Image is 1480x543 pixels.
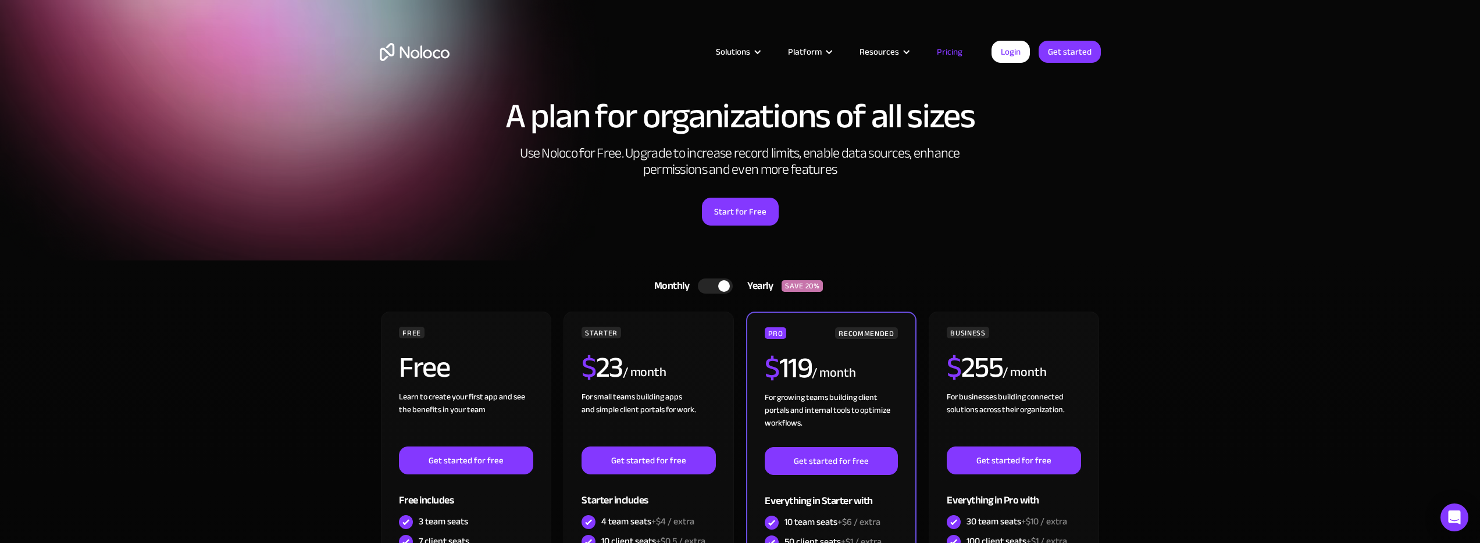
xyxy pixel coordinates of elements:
div: Monthly [640,277,698,295]
a: Get started for free [765,447,897,475]
h2: 23 [582,353,623,382]
a: Login [992,41,1030,63]
a: Pricing [922,44,977,59]
h2: 255 [947,353,1003,382]
a: Start for Free [702,198,779,226]
div: / month [1003,363,1046,382]
a: Get started [1039,41,1101,63]
div: For growing teams building client portals and internal tools to optimize workflows. [765,391,897,447]
a: home [380,43,450,61]
div: RECOMMENDED [835,327,897,339]
a: Get started for free [399,446,533,474]
div: Open Intercom Messenger [1440,503,1468,531]
div: Yearly [733,277,782,295]
div: SAVE 20% [782,280,823,292]
a: Get started for free [582,446,715,474]
div: 3 team seats [419,515,468,528]
div: Everything in Starter with [765,475,897,513]
div: STARTER [582,327,620,338]
div: Learn to create your first app and see the benefits in your team ‍ [399,391,533,446]
span: +$4 / extra [651,513,694,530]
div: 10 team seats [784,516,880,528]
h1: A plan for organizations of all sizes [380,99,1101,134]
div: Free includes [399,474,533,512]
h2: 119 [765,353,812,383]
span: +$6 / extra [837,513,880,531]
div: PRO [765,327,786,339]
div: Solutions [701,44,773,59]
span: +$10 / extra [1021,513,1067,530]
div: Solutions [716,44,750,59]
a: Get started for free [947,446,1080,474]
span: $ [947,340,961,395]
div: 30 team seats [967,515,1067,528]
h2: Use Noloco for Free. Upgrade to increase record limits, enable data sources, enhance permissions ... [508,145,973,178]
div: BUSINESS [947,327,989,338]
div: 4 team seats [601,515,694,528]
span: $ [582,340,596,395]
div: Starter includes [582,474,715,512]
div: Resources [860,44,899,59]
div: Everything in Pro with [947,474,1080,512]
span: $ [765,341,779,395]
div: Platform [773,44,845,59]
h2: Free [399,353,450,382]
div: Platform [788,44,822,59]
div: / month [623,363,666,382]
div: Resources [845,44,922,59]
div: For businesses building connected solutions across their organization. ‍ [947,391,1080,446]
div: For small teams building apps and simple client portals for work. ‍ [582,391,715,446]
div: FREE [399,327,425,338]
div: / month [812,364,855,383]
